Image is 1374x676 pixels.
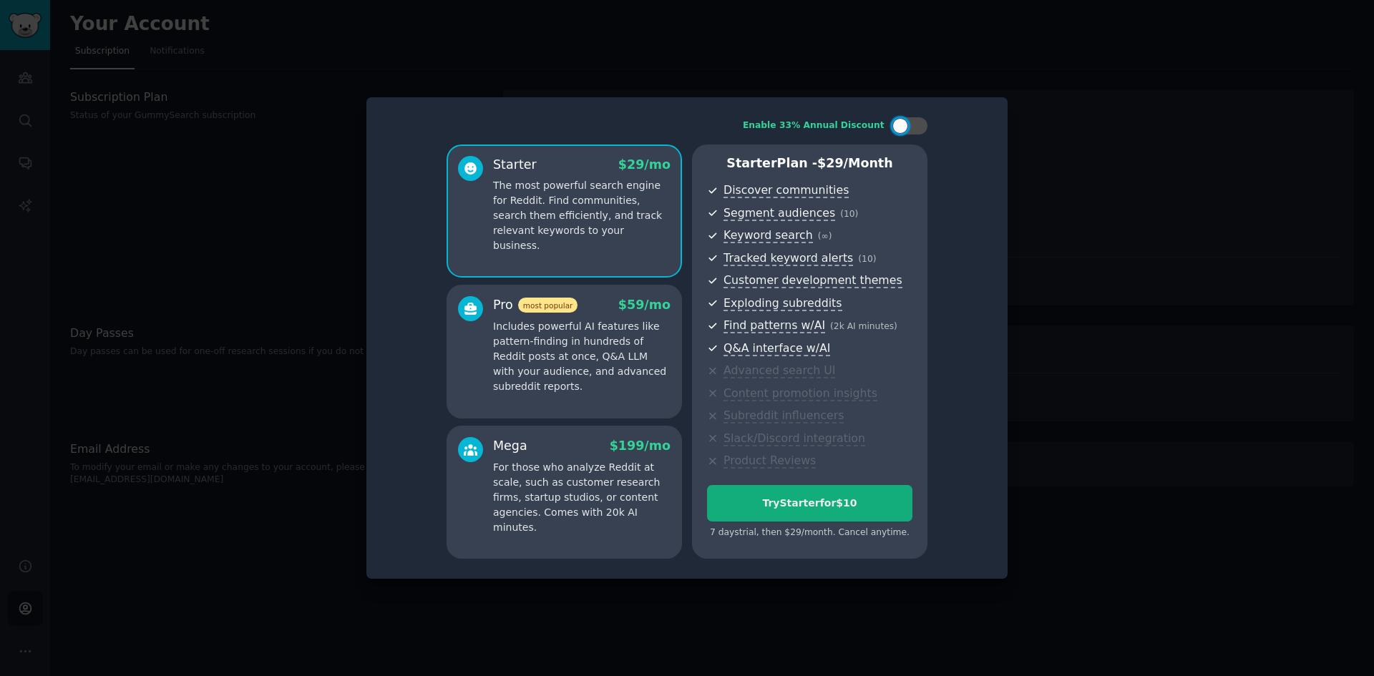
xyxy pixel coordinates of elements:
[618,157,671,172] span: $ 29 /mo
[723,318,825,333] span: Find patterns w/AI
[858,254,876,264] span: ( 10 )
[723,431,865,446] span: Slack/Discord integration
[518,298,578,313] span: most popular
[840,209,858,219] span: ( 10 )
[723,273,902,288] span: Customer development themes
[493,319,671,394] p: Includes powerful AI features like pattern-finding in hundreds of Reddit posts at once, Q&A LLM w...
[723,454,816,469] span: Product Reviews
[723,251,853,266] span: Tracked keyword alerts
[743,119,885,132] div: Enable 33% Annual Discount
[493,437,527,455] div: Mega
[723,341,830,356] span: Q&A interface w/AI
[618,298,671,312] span: $ 59 /mo
[707,485,912,521] button: TryStarterfor$10
[707,526,912,539] div: 7 days trial, then $ 29 /month . Cancel anytime.
[708,496,912,511] div: Try Starter for $10
[723,408,844,423] span: Subreddit influencers
[723,386,877,401] span: Content promotion insights
[493,460,671,535] p: For those who analyze Reddit at scale, such as customer research firms, startup studios, or conte...
[723,183,849,198] span: Discover communities
[493,156,537,174] div: Starter
[723,206,835,221] span: Segment audiences
[723,228,813,243] span: Keyword search
[707,155,912,172] p: Starter Plan -
[830,321,897,331] span: ( 2k AI minutes )
[818,231,832,241] span: ( ∞ )
[723,296,842,311] span: Exploding subreddits
[610,439,671,453] span: $ 199 /mo
[493,178,671,253] p: The most powerful search engine for Reddit. Find communities, search them efficiently, and track ...
[817,156,893,170] span: $ 29 /month
[723,363,835,378] span: Advanced search UI
[493,296,578,314] div: Pro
